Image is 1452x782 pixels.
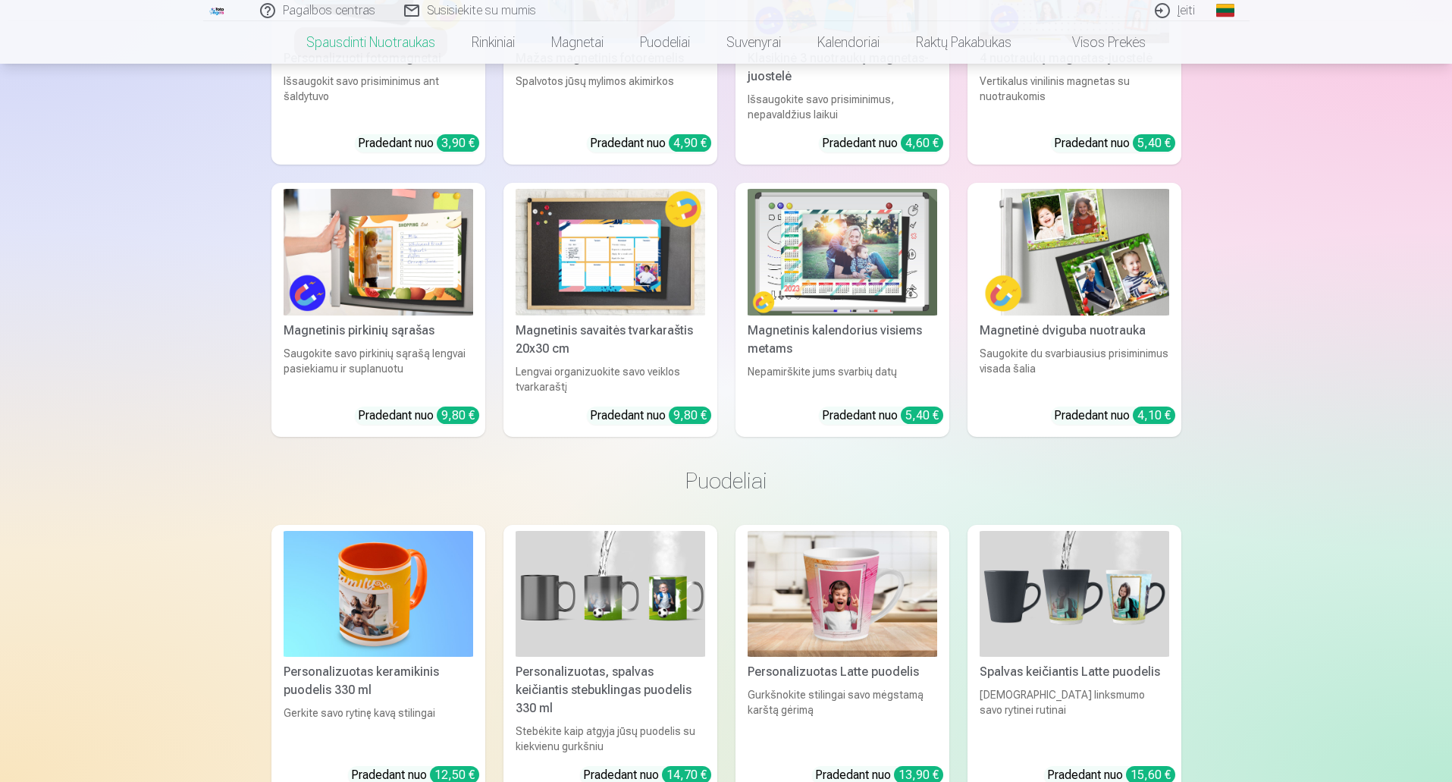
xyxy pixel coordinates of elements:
div: Gerkite savo rytinę kavą stilingai [278,705,479,754]
a: Spausdinti nuotraukas [288,21,453,64]
div: Saugokite du svarbiausius prisiminimus visada šalia [974,346,1175,394]
img: Magnetinis savaitės tvarkaraštis 20x30 cm [516,189,705,316]
a: Puodeliai [622,21,708,64]
div: Magnetinis pirkinių sąrašas [278,322,479,340]
div: Personalizuotas, spalvas keičiantis stebuklingas puodelis 330 ml [510,663,711,718]
a: Rinkiniai [453,21,533,64]
a: Suvenyrai [708,21,799,64]
div: 3,90 € [437,134,479,152]
div: Spalvotos jūsų mylimos akimirkos [510,74,711,122]
div: 4,60 € [901,134,943,152]
div: Gurkšnokite stilingai savo mėgstamą karštą gėrimą [742,687,943,754]
div: Pradedant nuo [590,407,711,425]
div: Personalizuotas Latte puodelis [742,663,943,681]
a: Magnetinis kalendorius visiems metams Magnetinis kalendorius visiems metamsNepamirškite jums svar... [735,183,949,437]
div: 5,40 € [1133,134,1175,152]
div: Stebėkite kaip atgyja jūsų puodelis su kiekvienu gurkšniu [510,724,711,754]
div: Išsaugokite savo prisiminimus, nepavaldžius laikui [742,92,943,122]
div: Magnetinis savaitės tvarkaraštis 20x30 cm [510,322,711,358]
div: Personalizuotas keramikinis puodelis 330 ml [278,663,479,699]
div: Pradedant nuo [358,407,479,425]
div: Pradedant nuo [358,134,479,152]
img: Personalizuotas Latte puodelis [748,531,937,658]
div: Pradedant nuo [822,407,943,425]
div: Saugokite savo pirkinių sąrašą lengvai pasiekiamu ir suplanuotu [278,346,479,394]
a: Magnetinis pirkinių sąrašas Magnetinis pirkinių sąrašasSaugokite savo pirkinių sąrašą lengvai pas... [271,183,485,437]
img: Magnetinis kalendorius visiems metams [748,189,937,316]
div: Pradedant nuo [1054,407,1175,425]
div: 9,80 € [669,407,711,424]
div: 9,80 € [437,407,479,424]
div: Vertikalus vinilinis magnetas su nuotraukomis [974,74,1175,122]
img: Magnetinis pirkinių sąrašas [284,189,473,316]
div: Nepamirškite jums svarbių datų [742,364,943,394]
a: Visos prekės [1030,21,1164,64]
h3: Puodeliai [284,467,1169,495]
div: Pradedant nuo [1054,134,1175,152]
img: Personalizuotas keramikinis puodelis 330 ml [284,531,473,658]
div: Pradedant nuo [822,134,943,152]
div: 4,10 € [1133,407,1175,424]
div: Magnetinis kalendorius visiems metams [742,322,943,358]
a: Raktų pakabukas [898,21,1030,64]
a: Magnetinė dviguba nuotrauka Magnetinė dviguba nuotraukaSaugokite du svarbiausius prisiminimus vis... [967,183,1181,437]
div: 4,90 € [669,134,711,152]
a: Magnetinis savaitės tvarkaraštis 20x30 cmMagnetinis savaitės tvarkaraštis 20x30 cmLengvai organiz... [503,183,717,437]
div: Klasikinė 3 nuotraukų magnetas-juostelė [742,49,943,86]
a: Magnetai [533,21,622,64]
div: Pradedant nuo [590,134,711,152]
div: [DEMOGRAPHIC_DATA] linksmumo savo rytinei rutinai [974,687,1175,754]
div: Išsaugokit savo prisiminimus ant šaldytuvo [278,74,479,122]
img: /fa2 [209,6,226,15]
img: Spalvas keičiantis Latte puodelis [980,531,1169,658]
div: Spalvas keičiantis Latte puodelis [974,663,1175,681]
div: Magnetinė dviguba nuotrauka [974,322,1175,340]
img: Personalizuotas, spalvas keičiantis stebuklingas puodelis 330 ml [516,531,705,658]
a: Kalendoriai [799,21,898,64]
img: Magnetinė dviguba nuotrauka [980,189,1169,316]
div: 5,40 € [901,407,943,424]
div: Lengvai organizuokite savo veiklos tvarkaraštį [510,364,711,394]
